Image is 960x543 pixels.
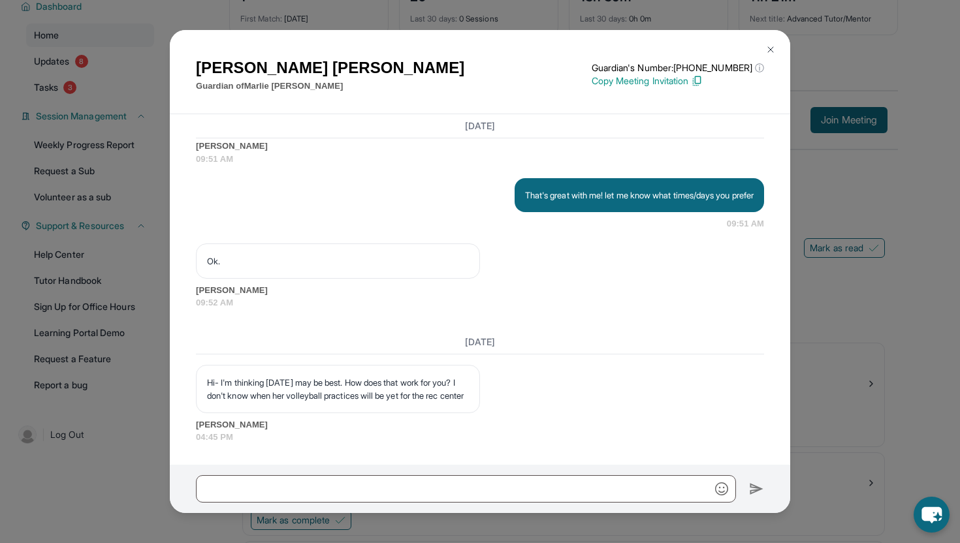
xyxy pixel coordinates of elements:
p: Copy Meeting Invitation [592,74,764,87]
span: ⓘ [755,61,764,74]
p: That's great with me! let me know what times/days you prefer [525,189,754,202]
p: Hi- I'm thinking [DATE] may be best. How does that work for you? I don't know when her volleyball... [207,376,469,402]
span: 09:51 AM [727,217,764,230]
span: [PERSON_NAME] [196,418,764,431]
h3: [DATE] [196,119,764,132]
h1: [PERSON_NAME] [PERSON_NAME] [196,56,464,80]
p: Guardian's Number: [PHONE_NUMBER] [592,61,764,74]
p: Ok. [207,255,469,268]
span: [PERSON_NAME] [196,284,764,297]
p: Guardian of Marlie [PERSON_NAME] [196,80,464,93]
img: Copy Icon [691,75,703,87]
span: 09:52 AM [196,296,764,309]
span: 09:51 AM [196,153,764,166]
img: Close Icon [765,44,776,55]
span: [PERSON_NAME] [196,140,764,153]
button: chat-button [914,497,950,533]
img: Send icon [749,481,764,497]
h3: [DATE] [196,335,764,349]
img: Emoji [715,482,728,495]
span: 04:45 PM [196,431,764,444]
